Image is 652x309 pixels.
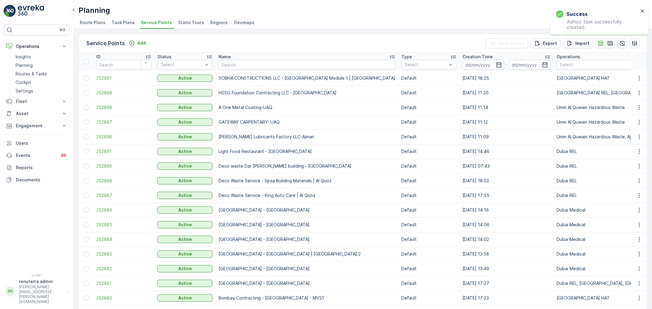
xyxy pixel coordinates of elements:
[96,222,151,228] a: 252885
[178,104,192,111] p: Active
[16,71,47,77] p: Routes & Tasks
[556,19,639,30] p: Adhoc task successfully created.
[219,60,395,70] input: Search
[178,236,192,242] p: Active
[19,285,65,304] p: [PERSON_NAME][EMAIL_ADDRESS][PERSON_NAME][DOMAIN_NAME]
[112,20,135,26] span: Task Plans
[398,173,459,188] td: Default
[215,129,398,144] td: [PERSON_NAME] Lubricants Factory LLC-Ajman
[178,295,192,301] p: Active
[137,40,146,46] p: Add
[506,61,508,68] p: -
[84,149,89,154] div: Toggle Row Selected
[16,152,56,158] p: Events
[96,207,151,213] a: 252886
[178,178,192,184] p: Active
[557,54,580,60] p: Operations
[178,119,192,125] p: Active
[215,261,398,276] td: [GEOGRAPHIC_DATA] - [GEOGRAPHIC_DATA]
[161,62,203,68] p: Select
[96,134,151,140] a: 252896
[459,261,554,276] td: [DATE] 13:49
[215,85,398,100] td: HSSG Foundation Contracting LLC - [GEOGRAPHIC_DATA]
[157,118,212,126] button: Active
[157,162,212,170] button: Active
[215,291,398,305] td: Bombay Contracting - [GEOGRAPHIC_DATA] - MV51
[84,266,89,271] div: Toggle Row Selected
[96,236,151,242] span: 252884
[459,71,554,85] td: [DATE] 18:25
[16,111,57,117] p: Asset
[4,120,70,132] button: Engagement
[566,10,588,18] h3: Success
[141,20,172,26] span: Service Points
[96,266,151,272] a: 252882
[84,164,89,169] div: Toggle Row Selected
[157,177,212,184] button: Active
[16,123,57,129] p: Engagement
[215,276,398,291] td: [GEOGRAPHIC_DATA] - [GEOGRAPHIC_DATA]
[459,100,554,115] td: [DATE] 11:14
[405,62,447,68] p: Select
[13,78,70,87] a: Cockpit
[96,178,151,184] span: 252888
[16,165,67,171] p: Reports
[96,104,151,111] span: 252898
[96,54,101,60] p: ID
[96,60,151,70] input: Search
[16,88,33,94] p: Settings
[84,120,89,125] div: Toggle Row Selected
[563,38,593,48] button: Import
[96,251,151,257] a: 252883
[398,129,459,144] td: Default
[84,134,89,139] div: Toggle Row Selected
[96,280,151,286] span: 252881
[178,148,192,154] p: Active
[13,87,70,95] a: Settings
[398,261,459,276] td: Default
[398,247,459,261] td: Default
[84,222,89,227] div: Toggle Row Selected
[84,90,89,95] div: Toggle Row Selected
[215,203,398,217] td: [GEOGRAPHIC_DATA] - [GEOGRAPHIC_DATA]
[13,70,70,78] a: Routes & Tasks
[126,39,148,47] button: Add
[459,129,554,144] td: [DATE] 11:09
[215,247,398,261] td: [GEOGRAPHIC_DATA] - [GEOGRAPHIC_DATA] | [GEOGRAPHIC_DATA] 2
[157,250,212,258] button: Active
[96,90,151,96] a: 252899
[157,280,212,287] button: Active
[459,188,554,203] td: [DATE] 17:55
[178,192,192,198] p: Active
[4,95,70,107] button: Fleet
[96,163,151,169] a: 252890
[157,54,171,60] p: Status
[16,43,57,49] p: Operations
[498,40,525,46] p: Clear Filters
[178,207,192,213] p: Active
[210,20,228,26] span: Regions
[157,236,212,243] button: Active
[157,265,212,272] button: Active
[4,5,16,17] img: logo
[640,9,645,14] button: close
[4,278,70,304] button: RRrenuterra.admin[PERSON_NAME][EMAIL_ADDRESS][PERSON_NAME][DOMAIN_NAME]
[215,100,398,115] td: A One Metal Coating-UAQ
[86,39,125,48] p: Service Points
[4,174,70,186] a: Documents
[96,119,151,125] a: 252897
[575,40,589,46] p: Import
[178,90,192,96] p: Active
[178,222,192,228] p: Active
[215,159,398,173] td: Deco waste Dar [PERSON_NAME] building - [GEOGRAPHIC_DATA]
[96,295,151,301] span: 252880
[96,75,151,81] a: 252901
[96,148,151,154] a: 252891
